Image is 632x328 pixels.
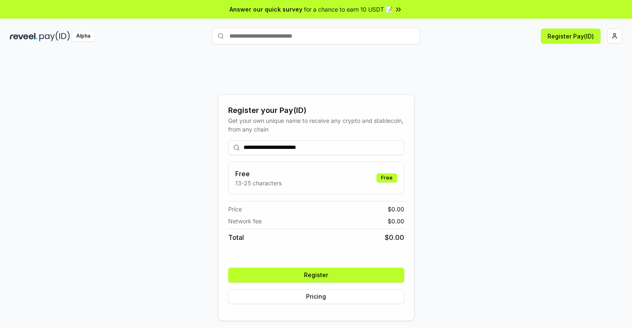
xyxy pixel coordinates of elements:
[235,179,282,187] p: 13-25 characters
[228,217,262,225] span: Network fee
[228,116,404,134] div: Get your own unique name to receive any crypto and stablecoin, from any chain
[235,169,282,179] h3: Free
[388,205,404,213] span: $ 0.00
[228,268,404,283] button: Register
[229,5,302,14] span: Answer our quick survey
[228,232,244,242] span: Total
[541,29,601,43] button: Register Pay(ID)
[385,232,404,242] span: $ 0.00
[10,31,38,41] img: reveel_dark
[228,289,404,304] button: Pricing
[228,205,242,213] span: Price
[228,105,404,116] div: Register your Pay(ID)
[388,217,404,225] span: $ 0.00
[376,173,397,182] div: Free
[72,31,95,41] div: Alpha
[304,5,393,14] span: for a chance to earn 10 USDT 📝
[39,31,70,41] img: pay_id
